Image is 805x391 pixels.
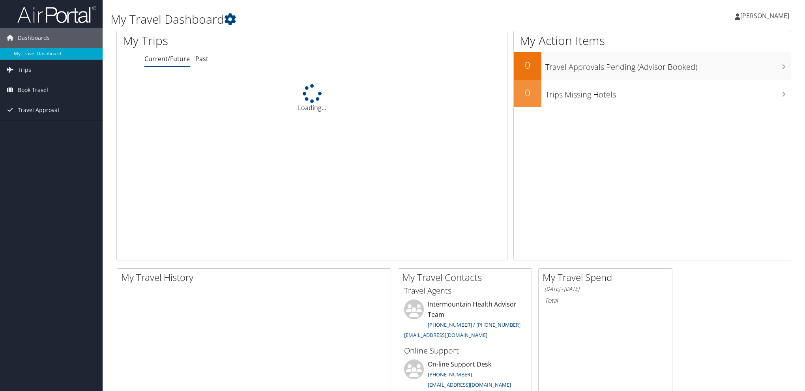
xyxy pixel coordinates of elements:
[514,52,791,80] a: 0Travel Approvals Pending (Advisor Booked)
[428,321,520,328] a: [PHONE_NUMBER] / [PHONE_NUMBER]
[543,271,672,284] h2: My Travel Spend
[514,80,791,107] a: 0Trips Missing Hotels
[740,11,789,20] span: [PERSON_NAME]
[545,58,791,73] h3: Travel Approvals Pending (Advisor Booked)
[195,54,208,63] a: Past
[123,32,339,49] h1: My Trips
[402,271,532,284] h2: My Travel Contacts
[428,381,511,388] a: [EMAIL_ADDRESS][DOMAIN_NAME]
[514,86,541,99] h2: 0
[514,32,791,49] h1: My Action Items
[110,11,568,28] h1: My Travel Dashboard
[117,84,507,112] div: Loading...
[121,271,391,284] h2: My Travel History
[404,285,526,296] h3: Travel Agents
[400,299,530,342] li: Intermountain Health Advisor Team
[18,60,31,80] span: Trips
[545,285,666,293] h6: [DATE] - [DATE]
[144,54,190,63] a: Current/Future
[545,296,666,305] h6: Total
[404,331,487,339] a: [EMAIL_ADDRESS][DOMAIN_NAME]
[18,100,59,120] span: Travel Approval
[735,4,797,28] a: [PERSON_NAME]
[18,80,48,100] span: Book Travel
[18,28,50,48] span: Dashboards
[545,85,791,100] h3: Trips Missing Hotels
[514,58,541,72] h2: 0
[428,371,472,378] a: [PHONE_NUMBER]
[404,345,526,356] h3: Online Support
[17,5,96,24] img: airportal-logo.png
